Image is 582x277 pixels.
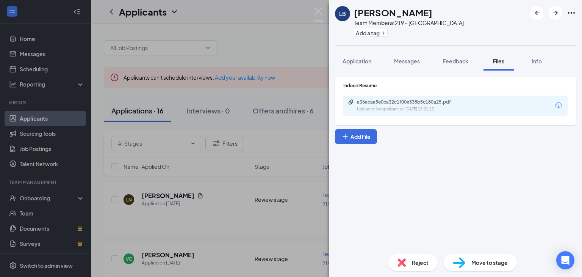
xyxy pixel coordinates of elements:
div: Uploaded by applicant on [DATE] 15:01:25 [357,106,471,112]
span: Reject [412,258,429,267]
span: Move to stage [471,258,508,267]
button: Add FilePlus [335,129,377,144]
svg: ArrowRight [551,8,560,17]
div: Team Member at 219 – [GEOGRAPHIC_DATA] [354,19,464,27]
svg: Paperclip [348,99,354,105]
div: a36acaa5e0ca32c1f00e538b5c180a25.pdf [357,99,463,105]
svg: Ellipses [567,8,576,17]
span: Application [343,58,371,65]
button: ArrowRight [549,6,562,20]
div: LB [339,10,346,17]
div: Open Intercom Messenger [556,251,574,269]
span: Messages [394,58,420,65]
span: Feedback [443,58,468,65]
span: Info [532,58,542,65]
svg: Plus [381,31,386,35]
svg: Download [554,101,563,110]
button: ArrowLeftNew [530,6,544,20]
div: Indeed Resume [343,82,568,89]
a: Paperclipa36acaa5e0ca32c1f00e538b5c180a25.pdfUploaded by applicant on [DATE] 15:01:25 [348,99,471,112]
span: Files [493,58,504,65]
svg: ArrowLeftNew [533,8,542,17]
h1: [PERSON_NAME] [354,6,432,19]
button: PlusAdd a tag [354,29,388,37]
svg: Plus [341,133,349,140]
